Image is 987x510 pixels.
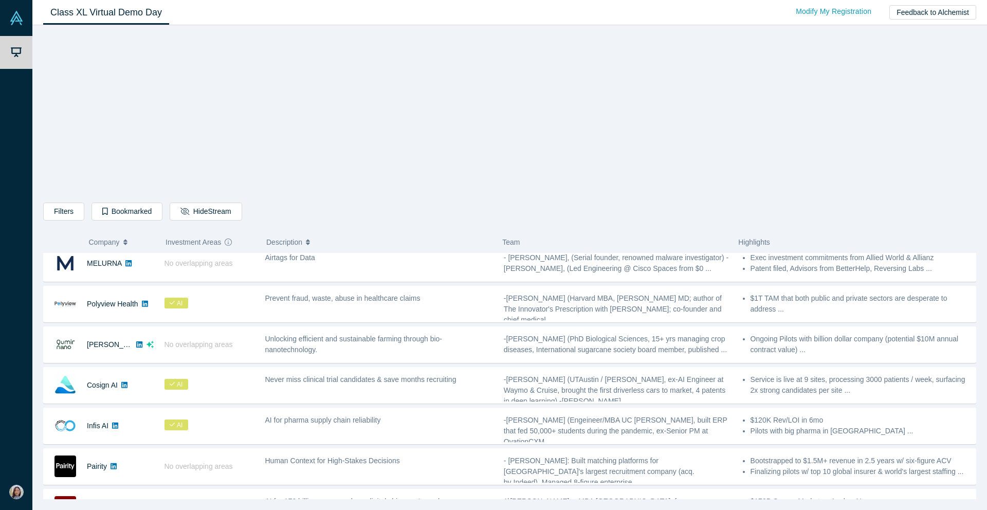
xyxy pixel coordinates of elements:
[54,334,76,355] img: Qumir Nano's Logo
[751,466,971,477] li: Finalizing pilots w/ top 10 global insurer & world's largest staffing ...
[785,3,882,21] a: Modify My Registration
[265,416,381,424] span: AI for pharma supply chain reliability
[751,426,971,436] li: Pilots with big pharma in [GEOGRAPHIC_DATA] ...
[164,340,233,349] span: No overlapping areas
[9,11,24,25] img: Alchemist Vault Logo
[502,238,520,246] span: Team
[170,203,242,221] button: HideStream
[266,231,302,253] span: Description
[87,259,122,267] a: MELURNA
[751,374,971,396] li: Service is live at 9 sites, processing 3000 patients / week, surfacing 2x strong candidates per s...
[164,298,188,308] span: AI
[504,416,727,446] span: -[PERSON_NAME] (Engeineer/MBA UC [PERSON_NAME], built ERP that fed 50,000+ students during the pa...
[87,462,107,470] a: Pairity
[54,252,76,274] img: MELURNA's Logo
[164,462,233,470] span: No overlapping areas
[164,420,188,430] span: AI
[87,422,108,430] a: Infis AI
[166,231,221,253] span: Investment Areas
[265,375,456,384] span: Never miss clinical trial candidates & save months recruiting
[43,203,84,221] button: Filters
[751,263,971,274] li: Patent filed, Advisors from BetterHelp, Reversing Labs ...
[164,379,188,390] span: AI
[889,5,976,20] button: Feedback to Alchemist
[738,238,770,246] span: Highlights
[54,415,76,436] img: Infis AI's Logo
[367,33,653,195] iframe: Alchemist Class XL Demo Day: Vault
[265,253,315,262] span: Airtags for Data
[265,335,443,354] span: Unlocking efficient and sustainable farming through bio-nanotechnology.
[92,203,162,221] button: Bookmarked
[54,293,76,315] img: Polyview Health's Logo
[504,457,694,486] span: - [PERSON_NAME]: Built matching platforms for [GEOGRAPHIC_DATA]'s largest recruitment company (ac...
[89,231,155,253] button: Company
[265,457,400,465] span: Human Context for High-Stakes Decisions
[266,231,491,253] button: Description
[89,231,120,253] span: Company
[751,293,971,315] li: $1T TAM that both public and private sectors are desperate to address ...
[265,294,421,302] span: Prevent fraud, waste, abuse in healthcare claims
[54,374,76,396] img: Cosign AI's Logo
[751,496,971,507] li: $170B Sensor Market → Analog AI;
[504,294,722,324] span: -[PERSON_NAME] (Harvard MBA, [PERSON_NAME] MD; author of The Innovator's Prescription with [PERSO...
[504,253,728,272] span: - [PERSON_NAME], (Serial founder, renowned malware investigator) - [PERSON_NAME], (Led Engineerin...
[751,334,971,355] li: Ongoing Pilots with billion dollar company (potential $10M annual contract value) ...
[751,415,971,426] li: $120K Rev/LOI in 6mo
[87,381,118,389] a: Cosign AI
[751,252,971,263] li: Exec investment commitments from Allied World & Allianz
[504,375,725,405] span: -[PERSON_NAME] (UTAustin / [PERSON_NAME], ex-AI Engineer at Waymo & Cruise, brought the first dri...
[54,456,76,477] img: Pairity's Logo
[87,340,146,349] a: [PERSON_NAME]
[87,300,138,308] a: Polyview Health
[265,497,442,505] span: AI for 170 billion sensors where digital chips can't reach
[43,1,169,25] a: Class XL Virtual Demo Day
[751,456,971,466] li: Bootstrapped to $1.5M+ revenue in 2.5 years w/ six-figure ACV
[164,259,233,267] span: No overlapping areas
[147,341,154,348] svg: dsa ai sparkles
[9,485,24,499] img: Cindy Wei's Account
[504,335,727,354] span: -[PERSON_NAME] (PhD Biological Sciences, 15+ yrs managing crop diseases, International sugarcane ...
